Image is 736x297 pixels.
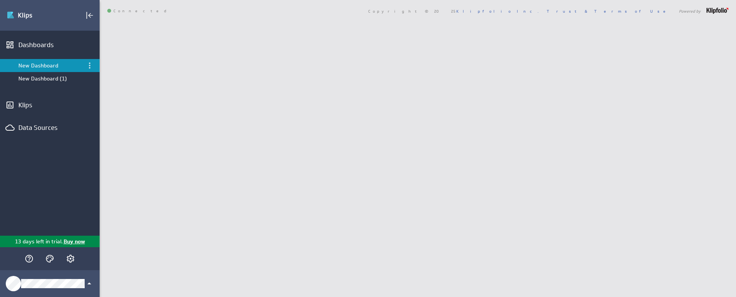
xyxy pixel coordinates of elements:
p: 13 days left in trial. [15,238,63,246]
a: Trust & Terms of Use [547,8,671,14]
span: Connected: ID: dpnc-24 Online: true [107,9,171,13]
a: Klipfolio Inc. [456,8,539,14]
p: Buy now [63,238,85,246]
img: Klipfolio klips logo [7,9,60,21]
div: Dashboard menu [85,61,94,70]
span: Copyright © 2025 [368,9,539,13]
div: Data Sources [18,123,81,132]
div: Themes [43,252,56,265]
span: Powered by [679,9,701,13]
div: Klips [18,101,81,109]
div: Menu [85,61,94,70]
div: Account and settings [64,252,77,265]
svg: Account and settings [66,254,75,263]
div: Go to Dashboards [7,9,60,21]
svg: Themes [45,254,54,263]
div: Help [23,252,36,265]
img: logo-footer.png [706,8,728,14]
div: New Dashboard [18,62,82,69]
div: New Dashboard (1) [18,75,82,82]
div: Dashboards [18,41,81,49]
div: Menu [84,60,95,71]
div: Collapse [83,9,96,22]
